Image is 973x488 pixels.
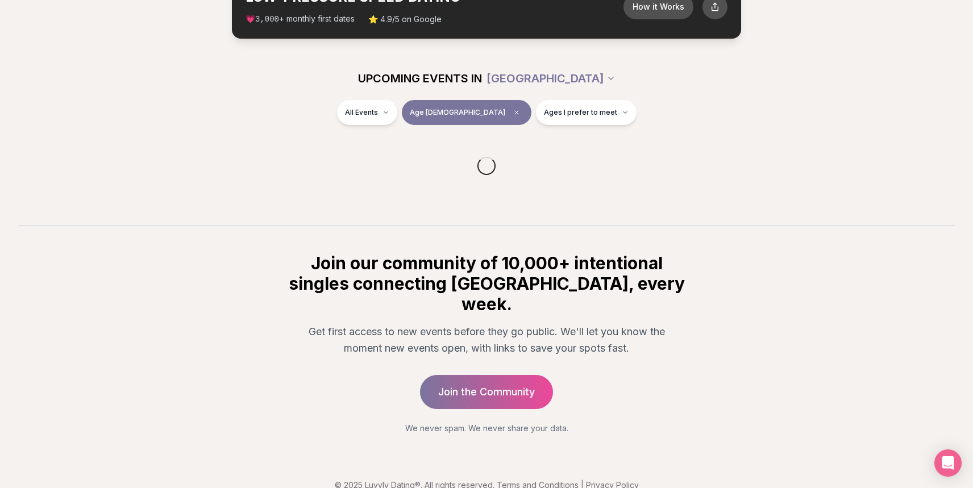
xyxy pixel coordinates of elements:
span: 3,000 [255,15,279,24]
div: Open Intercom Messenger [934,449,962,477]
span: 💗 + monthly first dates [246,13,355,25]
span: Age [DEMOGRAPHIC_DATA] [410,108,505,117]
p: Get first access to new events before they go public. We'll let you know the moment new events op... [296,323,677,357]
p: We never spam. We never share your data. [286,423,687,434]
span: Ages I prefer to meet [544,108,617,117]
a: Join the Community [420,375,553,409]
span: ⭐ 4.9/5 on Google [368,14,442,25]
span: All Events [345,108,378,117]
span: Clear age [510,106,523,119]
span: UPCOMING EVENTS IN [358,70,482,86]
button: Ages I prefer to meet [536,100,637,125]
button: All Events [337,100,397,125]
h2: Join our community of 10,000+ intentional singles connecting [GEOGRAPHIC_DATA], every week. [286,253,687,314]
button: Age [DEMOGRAPHIC_DATA]Clear age [402,100,531,125]
button: [GEOGRAPHIC_DATA] [486,66,616,91]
